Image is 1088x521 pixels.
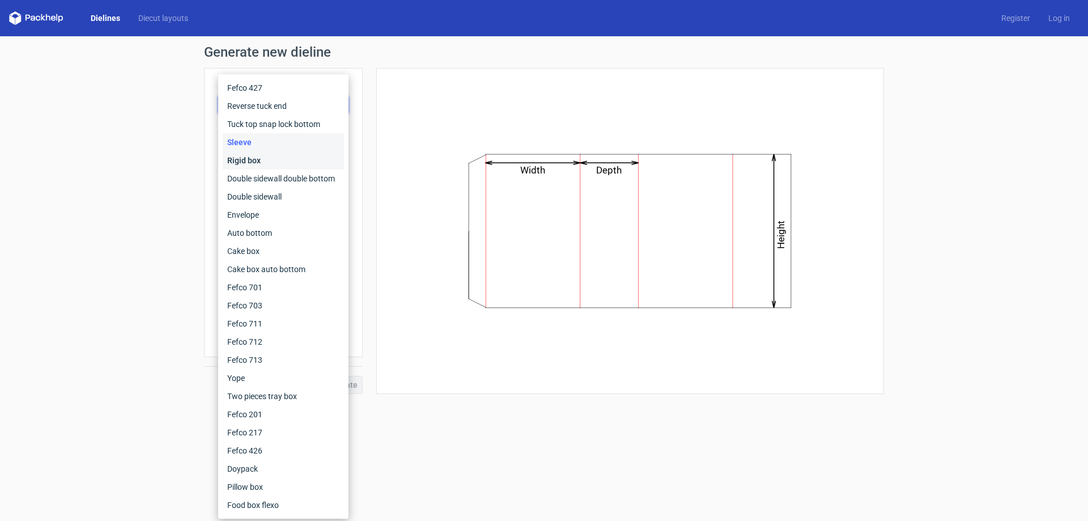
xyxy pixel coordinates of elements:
div: Fefco 701 [223,278,344,296]
div: Doypack [223,460,344,478]
div: Double sidewall [223,188,344,206]
div: Fefco 427 [223,79,344,97]
text: Height [776,221,787,249]
div: Tuck top snap lock bottom [223,115,344,133]
div: Cake box auto bottom [223,260,344,278]
div: Two pieces tray box [223,387,344,405]
div: Fefco 201 [223,405,344,423]
div: Auto bottom [223,224,344,242]
div: Pillow box [223,478,344,496]
a: Diecut layouts [129,12,197,24]
div: Fefco 426 [223,442,344,460]
a: Register [992,12,1039,24]
div: Fefco 711 [223,315,344,333]
div: Yope [223,369,344,387]
div: Cake box [223,242,344,260]
div: Double sidewall double bottom [223,170,344,188]
div: Sleeve [223,133,344,151]
a: Dielines [82,12,129,24]
text: Depth [597,164,622,176]
text: Width [521,164,546,176]
div: Reverse tuck end [223,97,344,115]
a: Log in [1039,12,1079,24]
div: Envelope [223,206,344,224]
div: Rigid box [223,151,344,170]
div: Fefco 712 [223,333,344,351]
div: Food box flexo [223,496,344,514]
div: Fefco 703 [223,296,344,315]
h1: Generate new dieline [204,45,884,59]
div: Fefco 217 [223,423,344,442]
div: Fefco 713 [223,351,344,369]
